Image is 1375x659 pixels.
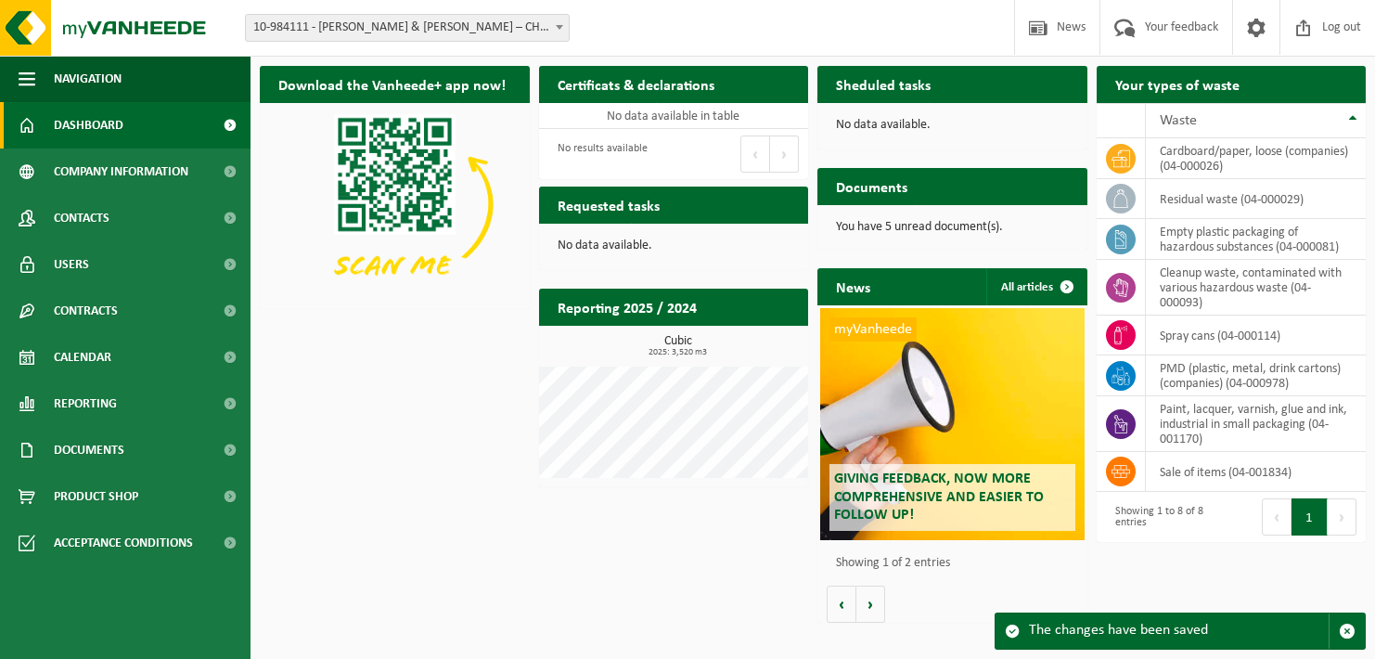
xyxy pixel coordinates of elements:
button: Next [770,136,799,173]
td: sale of items (04-001834) [1146,452,1367,492]
span: Reporting [54,381,117,427]
span: myVanheede [829,317,917,342]
p: You have 5 unread document(s). [836,221,1069,234]
td: spray cans (04-000114) [1146,316,1367,355]
div: The changes have been saved [1029,614,1329,649]
button: 1 [1291,498,1328,536]
div: No results available [548,134,648,174]
h2: Reporting 2025 / 2024 [539,289,715,325]
p: No data available. [836,119,1069,132]
span: Documents [54,427,124,473]
button: Previous [1262,498,1291,536]
span: Product Shop [54,473,138,520]
h2: Download the Vanheede+ app now! [260,66,524,102]
td: cardboard/paper, loose (companies) (04-000026) [1146,138,1367,179]
p: No data available. [558,239,790,252]
span: Contracts [54,288,118,334]
button: Previous [740,136,770,173]
button: Next [1328,498,1356,536]
td: empty plastic packaging of hazardous substances (04-000081) [1146,219,1367,260]
span: Navigation [54,56,122,102]
button: Volgende [856,586,885,623]
td: No data available in table [539,103,809,129]
a: View reporting [682,325,806,362]
h3: Cubic [548,335,809,357]
h2: Documents [817,168,926,204]
td: cleanup waste, contaminated with various hazardous waste (04-000093) [1146,260,1367,316]
span: Dashboard [54,102,123,149]
span: 10-984111 - THOMAS & PIRON – CHANTIER LOUVAIN-LA-NEUVE LLNCISE2 - OTTIGNIES-LOUVAIN-LA-NEUVE [246,15,569,41]
td: residual waste (04-000029) [1146,179,1367,219]
h2: News [817,268,889,304]
h2: Sheduled tasks [817,66,949,102]
span: 2025: 3,520 m3 [548,348,809,357]
button: Vorige [827,586,856,623]
td: Paint, lacquer, varnish, glue and ink, industrial in small packaging (04-001170) [1146,396,1367,452]
img: Download de VHEPlus App [260,103,530,305]
div: Showing 1 to 8 of 8 entries [1106,497,1222,537]
h2: Your types of waste [1097,66,1258,102]
span: Company information [54,149,188,195]
span: Contacts [54,195,109,241]
span: Users [54,241,89,288]
h2: Requested tasks [539,187,678,223]
a: myVanheede Giving feedback, now more comprehensive and easier to follow up! [820,308,1085,540]
h2: Certificats & declarations [539,66,733,102]
td: PMD (plastic, metal, drink cartons) (companies) (04-000978) [1146,355,1367,396]
span: Acceptance conditions [54,520,193,566]
a: All articles [986,268,1086,305]
span: Calendar [54,334,111,381]
span: 10-984111 - THOMAS & PIRON – CHANTIER LOUVAIN-LA-NEUVE LLNCISE2 - OTTIGNIES-LOUVAIN-LA-NEUVE [245,14,570,42]
p: Showing 1 of 2 entries [836,557,1078,570]
span: Waste [1160,113,1197,128]
span: Giving feedback, now more comprehensive and easier to follow up! [834,472,1044,522]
